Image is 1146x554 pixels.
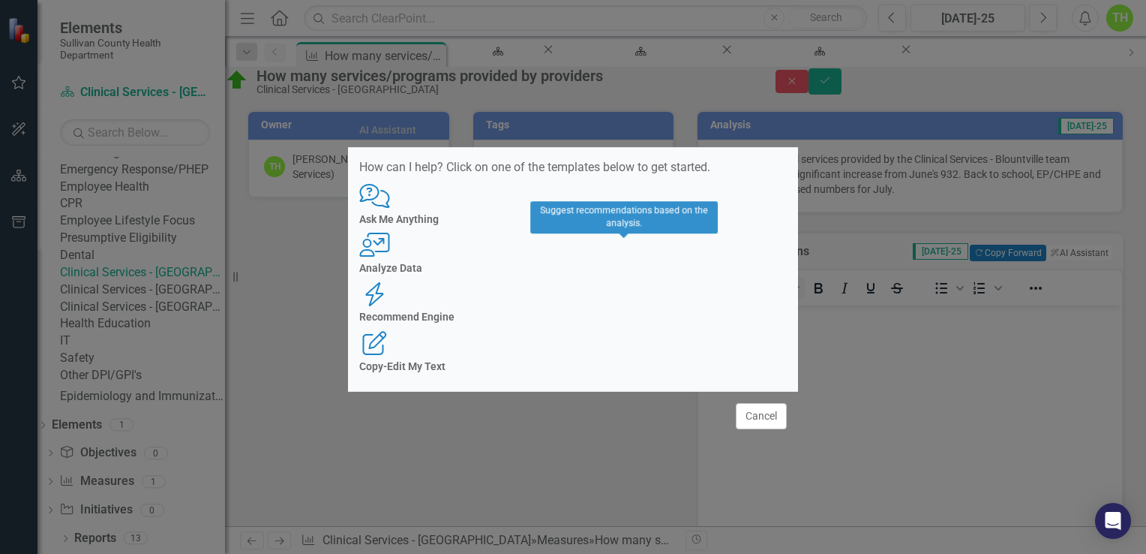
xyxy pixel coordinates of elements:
[359,263,787,274] h4: Analyze Data
[530,201,718,233] div: Suggest recommendations based on the analysis.
[359,312,787,323] h4: Recommend Engine
[736,403,787,429] button: Cancel
[359,361,787,372] h4: Copy-Edit My Text
[359,159,787,176] p: How can I help? Click on one of the templates below to get started.
[359,214,787,225] h4: Ask Me Anything
[359,125,416,136] div: AI Assistant
[1095,503,1131,539] div: Open Intercom Messenger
